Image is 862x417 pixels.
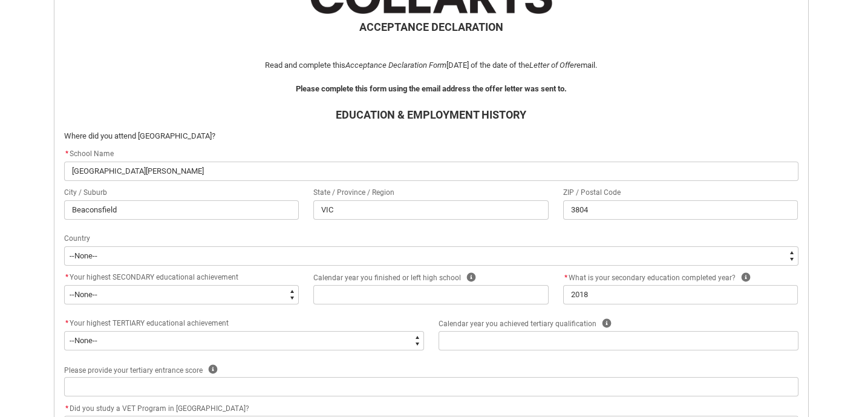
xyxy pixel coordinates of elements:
[65,404,68,413] abbr: required
[64,149,114,158] span: School Name
[313,274,461,282] span: Calendar year you finished or left high school
[70,404,249,413] span: Did you study a VET Program in [GEOGRAPHIC_DATA]?
[296,84,567,93] b: Please complete this form using the email address the offer letter was sent to.
[64,234,90,243] span: Country
[563,188,621,197] span: ZIP / Postal Code
[70,319,229,327] span: Your highest TERTIARY educational achievement
[564,274,567,282] abbr: required
[64,188,107,197] span: City / Suburb
[64,19,798,35] h2: ACCEPTANCE DECLARATION
[70,273,238,281] span: Your highest SECONDARY educational achievement
[336,108,526,121] b: EDUCATION & EMPLOYMENT HISTORY
[64,366,203,375] span: Please provide your tertiary entrance score
[65,273,68,281] abbr: required
[64,130,798,142] p: Where did you attend [GEOGRAPHIC_DATA]?
[64,59,798,71] p: Read and complete this [DATE] of the date of the email.
[429,61,446,70] i: Form
[313,188,394,197] span: State / Province / Region
[65,149,68,158] abbr: required
[65,319,68,327] abbr: required
[563,274,736,282] span: What is your secondary education completed year?
[345,61,427,70] i: Acceptance Declaration
[529,61,576,70] i: Letter of Offer
[439,320,596,328] span: Calendar year you achieved tertiary qualification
